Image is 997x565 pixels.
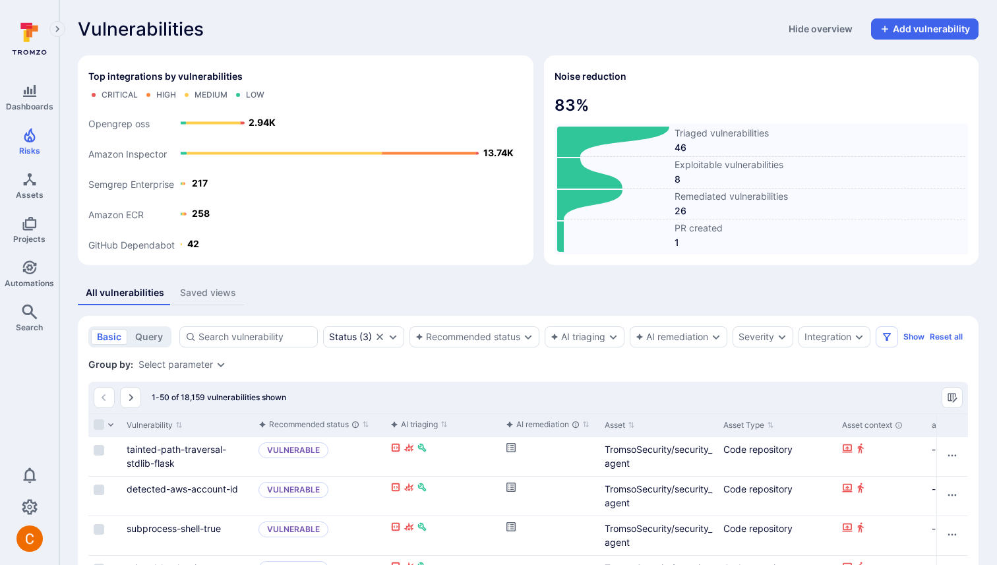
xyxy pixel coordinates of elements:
[78,18,204,40] span: Vulnerabilities
[417,482,427,496] div: Fixable
[555,95,968,116] span: 83 %
[930,332,963,342] button: Reset all
[16,190,44,200] span: Assets
[94,485,104,495] span: Select row
[636,332,708,342] div: AI remediation
[88,208,144,220] text: Amazon ECR
[675,204,965,218] span: 26
[390,482,401,496] div: Reachable
[13,234,45,244] span: Projects
[88,358,133,371] span: Group by:
[523,332,533,342] button: Expand dropdown
[605,523,712,548] a: TromsoSecurity/security_agent
[415,332,520,342] button: Recommended status
[718,516,837,555] div: Cell for Asset Type
[49,21,65,37] button: Expand navigation menu
[723,521,831,535] div: Code repository
[718,477,837,516] div: Cell for Asset Type
[675,222,965,235] span: PR created
[711,332,721,342] button: Expand dropdown
[599,516,718,555] div: Cell for Asset
[329,332,372,342] div: ( 3 )
[936,477,968,516] div: Cell for
[329,332,372,342] button: Status(3)
[404,521,414,535] div: Exploitable
[249,116,276,127] text: 2.94K
[854,332,864,342] button: Expand dropdown
[942,445,963,466] button: Row actions menu
[88,516,121,555] div: Cell for selection
[127,523,221,534] a: subprocess-shell-true
[675,127,965,140] span: Triaged vulnerabilities
[723,442,831,456] div: Code repository
[88,105,523,254] svg: Top integrations by vulnerabilities bar
[723,420,774,431] button: Sort by Asset Type
[506,418,580,431] div: AI remediation
[605,420,635,431] button: Sort by Asset
[375,332,385,342] button: Clear selection
[138,359,213,370] button: Select parameter
[837,477,926,516] div: Cell for Asset context
[599,437,718,476] div: Cell for Asset
[675,236,965,249] span: 1
[78,55,533,265] div: Top integrations by vulnerabilities
[804,332,851,342] button: Integration
[555,70,626,83] h2: Noise reduction
[180,286,236,299] div: Saved views
[152,392,286,402] span: 1-50 of 18,159 vulnerabilities shown
[942,485,963,506] button: Row actions menu
[605,483,712,508] a: TromsoSecurity/security_agent
[417,442,427,456] div: Fixable
[936,516,968,555] div: Cell for
[88,437,121,476] div: Cell for selection
[258,442,328,458] p: Vulnerable
[156,90,176,100] div: High
[192,207,210,218] text: 258
[88,477,121,516] div: Cell for selection
[91,329,127,345] button: basic
[739,332,774,342] button: Severity
[500,437,599,476] div: Cell for aiCtx.remediationStatus
[385,437,500,476] div: Cell for aiCtx
[102,90,138,100] div: Critical
[390,418,438,431] div: AI triaging
[195,90,227,100] div: Medium
[258,418,359,431] div: Recommended status
[138,359,226,370] div: grouping parameters
[258,419,369,430] button: Sort by function header() { return /*#__PURE__*/react__WEBPACK_IMPORTED_MODULE_0__.createElement(...
[605,444,712,469] a: TromsoSecurity/security_agent
[404,442,414,456] div: Exploitable
[500,516,599,555] div: Cell for aiCtx.remediationStatus
[675,190,965,203] span: Remediated vulnerabilities
[675,141,965,154] span: 46
[53,24,62,35] i: Expand navigation menu
[192,177,208,188] text: 217
[253,477,385,516] div: Cell for aiCtx.triageStatus
[121,516,253,555] div: Cell for Vulnerability
[88,148,167,159] text: Amazon Inspector
[198,330,312,343] input: Search vulnerability
[390,521,401,535] div: Reachable
[216,359,226,370] button: Expand dropdown
[121,437,253,476] div: Cell for Vulnerability
[837,437,926,476] div: Cell for Asset context
[246,90,264,100] div: Low
[903,332,924,342] button: Show
[187,237,199,249] text: 42
[551,332,605,342] button: AI triaging
[94,419,104,430] span: Select all rows
[16,525,43,552] div: Camilo Rivera
[777,332,787,342] button: Expand dropdown
[16,322,43,332] span: Search
[86,286,164,299] div: All vulnerabilities
[390,442,401,456] div: Reachable
[329,332,357,342] div: Status
[6,102,53,111] span: Dashboards
[506,419,589,430] button: Sort by function header() { return /*#__PURE__*/react__WEBPACK_IMPORTED_MODULE_0__.createElement(...
[385,516,500,555] div: Cell for aiCtx
[120,387,141,408] button: Go to the next page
